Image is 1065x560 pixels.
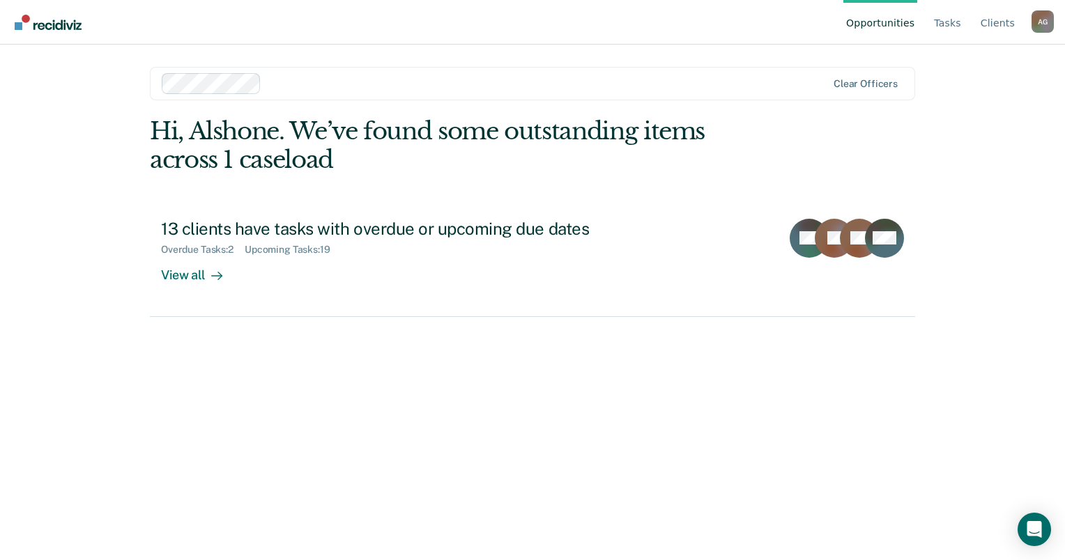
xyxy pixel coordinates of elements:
div: Hi, Alshone. We’ve found some outstanding items across 1 caseload [150,117,762,174]
div: View all [161,256,239,283]
img: Recidiviz [15,15,82,30]
button: Profile dropdown button [1032,10,1054,33]
div: 13 clients have tasks with overdue or upcoming due dates [161,219,650,239]
div: Upcoming Tasks : 19 [245,244,342,256]
div: Open Intercom Messenger [1018,513,1051,546]
div: Clear officers [834,78,898,90]
div: Overdue Tasks : 2 [161,244,245,256]
div: A G [1032,10,1054,33]
a: 13 clients have tasks with overdue or upcoming due datesOverdue Tasks:2Upcoming Tasks:19View all [150,208,915,317]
